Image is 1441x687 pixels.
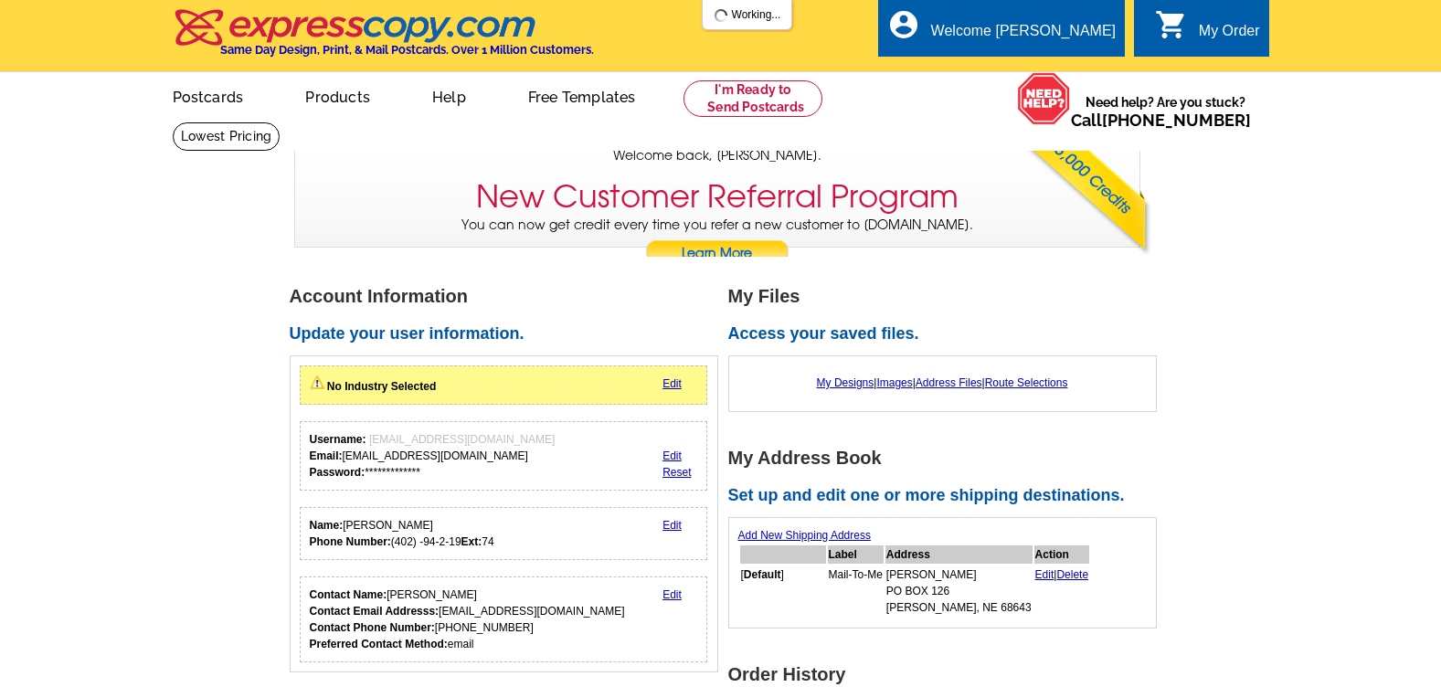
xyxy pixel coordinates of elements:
i: shopping_cart [1155,8,1188,41]
div: Who should we contact regarding order issues? [300,576,708,662]
h1: Order History [728,665,1167,684]
img: warningIcon.png [310,375,324,390]
div: [PERSON_NAME] (402) -94-2-19 74 [310,517,494,550]
a: Products [276,74,399,117]
a: Edit [662,377,682,390]
h2: Update your user information. [290,324,728,344]
strong: Username: [310,433,366,446]
a: Reset [662,466,691,479]
span: [EMAIL_ADDRESS][DOMAIN_NAME] [369,433,555,446]
h4: Same Day Design, Print, & Mail Postcards. Over 1 Million Customers. [220,43,594,57]
a: My Designs [817,376,874,389]
strong: No Industry Selected [327,380,436,393]
h2: Access your saved files. [728,324,1167,344]
strong: Ext: [461,535,482,548]
h1: My Files [728,287,1167,306]
a: shopping_cart My Order [1155,20,1260,43]
strong: Name: [310,519,344,532]
div: My Order [1199,23,1260,48]
a: Edit [662,588,682,601]
a: Images [876,376,912,389]
a: Same Day Design, Print, & Mail Postcards. Over 1 Million Customers. [173,22,594,57]
a: Route Selections [985,376,1068,389]
td: | [1034,565,1090,617]
a: [PHONE_NUMBER] [1102,111,1251,130]
div: [PERSON_NAME] [EMAIL_ADDRESS][DOMAIN_NAME] [PHONE_NUMBER] email [310,587,625,652]
span: Need help? Are you stuck? [1071,93,1260,130]
img: loading... [714,8,728,23]
th: Address [885,545,1033,564]
a: Edit [662,449,682,462]
th: Action [1034,545,1090,564]
span: Welcome back, [PERSON_NAME]. [613,146,821,165]
h2: Set up and edit one or more shipping destinations. [728,486,1167,506]
strong: Email: [310,449,343,462]
span: Call [1071,111,1251,130]
img: help [1017,72,1071,125]
h1: My Address Book [728,449,1167,468]
td: [ ] [740,565,826,617]
a: Edit [662,519,682,532]
h3: New Customer Referral Program [476,178,959,216]
strong: Contact Name: [310,588,387,601]
strong: Contact Phone Number: [310,621,435,634]
div: Welcome [PERSON_NAME] [931,23,1116,48]
strong: Phone Number: [310,535,391,548]
a: Delete [1056,568,1088,581]
a: Postcards [143,74,273,117]
b: Default [744,568,781,581]
h1: Account Information [290,287,728,306]
th: Label [828,545,884,564]
a: Learn More [645,240,789,268]
td: [PERSON_NAME] PO BOX 126 [PERSON_NAME], NE 68643 [885,565,1033,617]
a: Help [403,74,495,117]
a: Edit [1035,568,1054,581]
strong: Preferred Contact Method: [310,638,448,650]
div: Your personal details. [300,507,708,560]
div: | | | [738,365,1147,400]
div: Your login information. [300,421,708,491]
td: Mail-To-Me [828,565,884,617]
a: Free Templates [499,74,665,117]
strong: Password: [310,466,366,479]
strong: Contact Email Addresss: [310,605,440,618]
a: Add New Shipping Address [738,529,871,542]
p: You can now get credit every time you refer a new customer to [DOMAIN_NAME]. [295,216,1139,268]
a: Address Files [916,376,982,389]
i: account_circle [887,8,920,41]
